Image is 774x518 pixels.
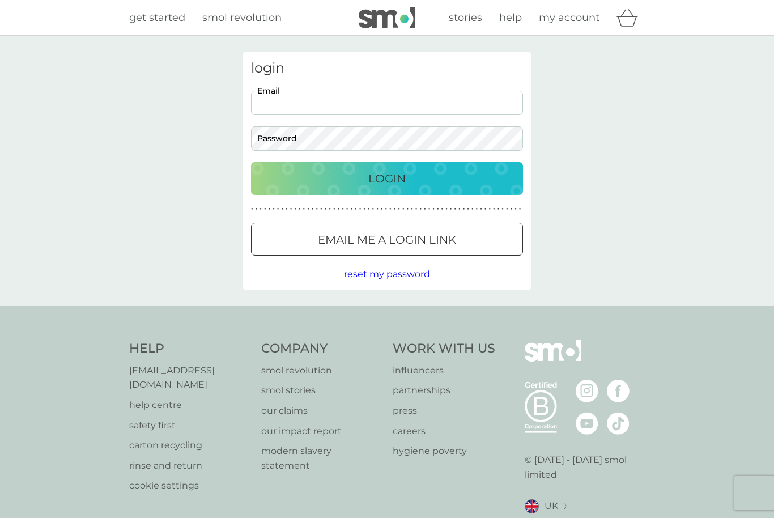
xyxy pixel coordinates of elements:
[261,363,382,378] p: smol revolution
[264,206,266,212] p: ●
[519,206,521,212] p: ●
[506,206,508,212] p: ●
[320,206,322,212] p: ●
[368,206,370,212] p: ●
[307,206,309,212] p: ●
[359,7,415,28] img: smol
[393,383,495,398] a: partnerships
[281,206,283,212] p: ●
[129,438,250,453] a: carton recycling
[286,206,288,212] p: ●
[273,206,275,212] p: ●
[411,206,413,212] p: ●
[333,206,335,212] p: ●
[303,206,305,212] p: ●
[261,383,382,398] a: smol stories
[393,363,495,378] p: influencers
[407,206,409,212] p: ●
[346,206,348,212] p: ●
[616,6,645,29] div: basket
[389,206,392,212] p: ●
[525,453,645,482] p: © [DATE] - [DATE] smol limited
[251,162,523,195] button: Login
[363,206,365,212] p: ●
[256,206,258,212] p: ●
[261,404,382,418] a: our claims
[329,206,331,212] p: ●
[499,11,522,24] span: help
[359,206,362,212] p: ●
[299,206,301,212] p: ●
[499,10,522,26] a: help
[277,206,279,212] p: ●
[393,404,495,418] p: press
[129,11,185,24] span: get started
[564,503,567,509] img: select a new location
[342,206,344,212] p: ●
[393,424,495,439] a: careers
[251,60,523,77] h3: login
[497,206,500,212] p: ●
[539,11,599,24] span: my account
[251,223,523,256] button: Email me a login link
[480,206,482,212] p: ●
[424,206,426,212] p: ●
[471,206,474,212] p: ●
[129,10,185,26] a: get started
[419,206,422,212] p: ●
[260,206,262,212] p: ●
[344,269,430,279] span: reset my password
[261,424,382,439] p: our impact report
[129,398,250,413] a: help centre
[437,206,439,212] p: ●
[129,478,250,493] a: cookie settings
[344,267,430,282] button: reset my password
[484,206,487,212] p: ●
[381,206,383,212] p: ●
[449,11,482,24] span: stories
[525,340,581,379] img: smol
[325,206,327,212] p: ●
[458,206,461,212] p: ●
[493,206,495,212] p: ●
[511,206,513,212] p: ●
[525,499,539,513] img: UK flag
[129,458,250,473] p: rinse and return
[415,206,418,212] p: ●
[514,206,517,212] p: ●
[428,206,431,212] p: ●
[261,444,382,473] p: modern slavery statement
[607,380,630,402] img: visit the smol Facebook page
[450,206,452,212] p: ●
[318,231,456,249] p: Email me a login link
[463,206,465,212] p: ●
[290,206,292,212] p: ●
[316,206,318,212] p: ●
[355,206,357,212] p: ●
[393,340,495,358] h4: Work With Us
[393,444,495,458] a: hygiene poverty
[501,206,504,212] p: ●
[251,206,253,212] p: ●
[398,206,400,212] p: ●
[539,10,599,26] a: my account
[476,206,478,212] p: ●
[269,206,271,212] p: ●
[202,11,282,24] span: smol revolution
[129,363,250,392] a: [EMAIL_ADDRESS][DOMAIN_NAME]
[607,412,630,435] img: visit the smol Tiktok page
[441,206,444,212] p: ●
[576,412,598,435] img: visit the smol Youtube page
[294,206,296,212] p: ●
[449,10,482,26] a: stories
[445,206,448,212] p: ●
